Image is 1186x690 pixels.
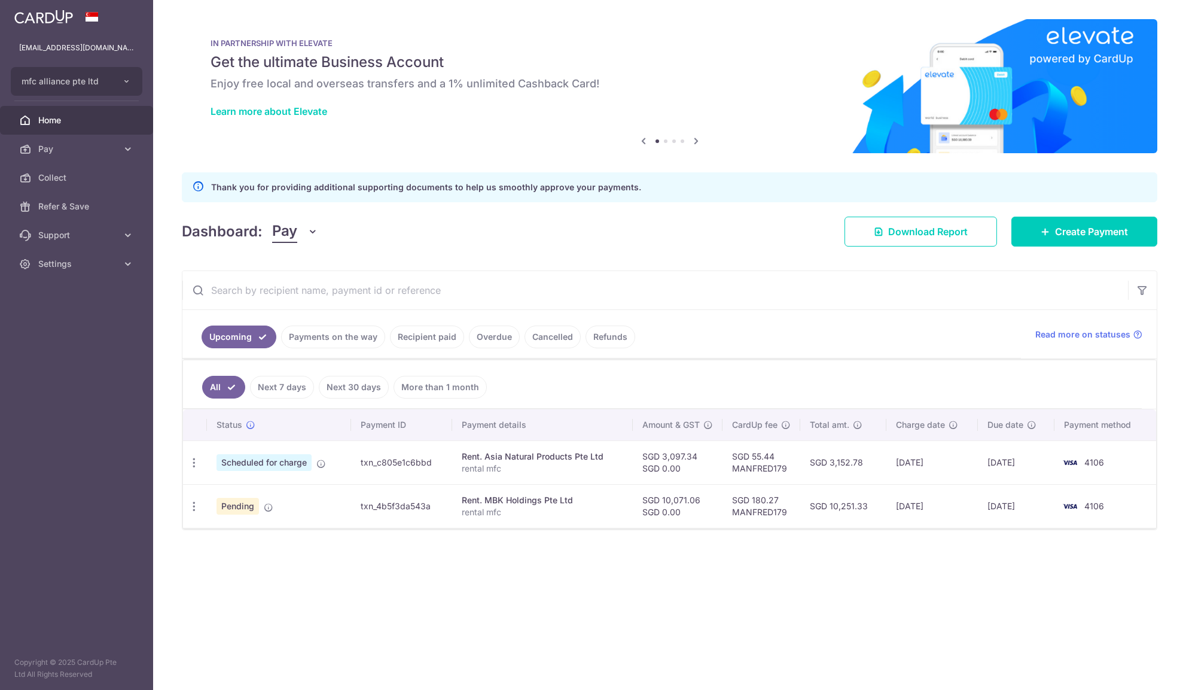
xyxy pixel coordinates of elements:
td: txn_4b5f3da543a [351,484,452,528]
td: [DATE] [978,484,1054,528]
span: mfc alliance pte ltd [22,75,110,87]
h6: Enjoy free local and overseas transfers and a 1% unlimited Cashback Card! [211,77,1129,91]
span: Pay [38,143,117,155]
td: [DATE] [886,440,977,484]
h4: Dashboard: [182,221,263,242]
span: Pay [272,220,297,243]
span: Charge date [896,419,945,431]
a: Recipient paid [390,326,464,348]
a: Create Payment [1011,217,1157,247]
a: Overdue [469,326,520,348]
a: Read more on statuses [1035,329,1142,341]
td: SGD 180.27 MANFRED179 [722,484,800,528]
p: rental mfc [462,463,623,475]
td: SGD 3,097.34 SGD 0.00 [633,440,722,484]
td: SGD 3,152.78 [800,440,887,484]
input: Search by recipient name, payment id or reference [182,271,1128,309]
div: Rent. MBK Holdings Pte Ltd [462,494,623,506]
a: All [202,376,245,399]
span: Refer & Save [38,200,117,212]
td: SGD 10,071.06 SGD 0.00 [633,484,722,528]
a: Upcoming [202,326,276,348]
a: Next 7 days [250,376,314,399]
th: Payment method [1054,409,1156,440]
td: [DATE] [978,440,1054,484]
span: Read more on statuses [1035,329,1130,341]
a: Refunds [586,326,635,348]
a: Learn more about Elevate [211,105,327,117]
a: Next 30 days [319,376,389,399]
td: txn_c805e1c6bbd [351,440,452,484]
a: Payments on the way [281,326,385,348]
button: Pay [272,220,318,243]
img: Renovation banner [182,19,1157,153]
div: Rent. Asia Natural Products Pte Ltd [462,451,623,463]
span: Status [217,419,242,431]
td: [DATE] [886,484,977,528]
button: mfc alliance pte ltd [11,67,142,96]
span: 4106 [1084,501,1104,511]
img: Bank Card [1058,499,1082,513]
th: Payment details [452,409,633,440]
p: rental mfc [462,506,623,518]
span: Support [38,229,117,241]
td: SGD 10,251.33 [800,484,887,528]
span: Amount & GST [642,419,700,431]
p: IN PARTNERSHIP WITH ELEVATE [211,38,1129,48]
th: Payment ID [351,409,452,440]
p: Thank you for providing additional supporting documents to help us smoothly approve your payments. [211,180,641,194]
span: Settings [38,258,117,270]
td: SGD 55.44 MANFRED179 [722,440,800,484]
span: Home [38,114,117,126]
span: CardUp fee [732,419,778,431]
h5: Get the ultimate Business Account [211,53,1129,72]
span: Download Report [888,224,968,239]
span: Create Payment [1055,224,1128,239]
span: Pending [217,498,259,515]
a: Cancelled [525,326,581,348]
p: [EMAIL_ADDRESS][DOMAIN_NAME] [19,42,134,54]
span: Scheduled for charge [217,454,312,471]
a: Download Report [844,217,997,247]
span: 4106 [1084,457,1104,467]
span: Collect [38,172,117,184]
span: Due date [987,419,1023,431]
img: CardUp [14,10,73,24]
span: Total amt. [810,419,849,431]
img: Bank Card [1058,455,1082,470]
a: More than 1 month [394,376,487,399]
